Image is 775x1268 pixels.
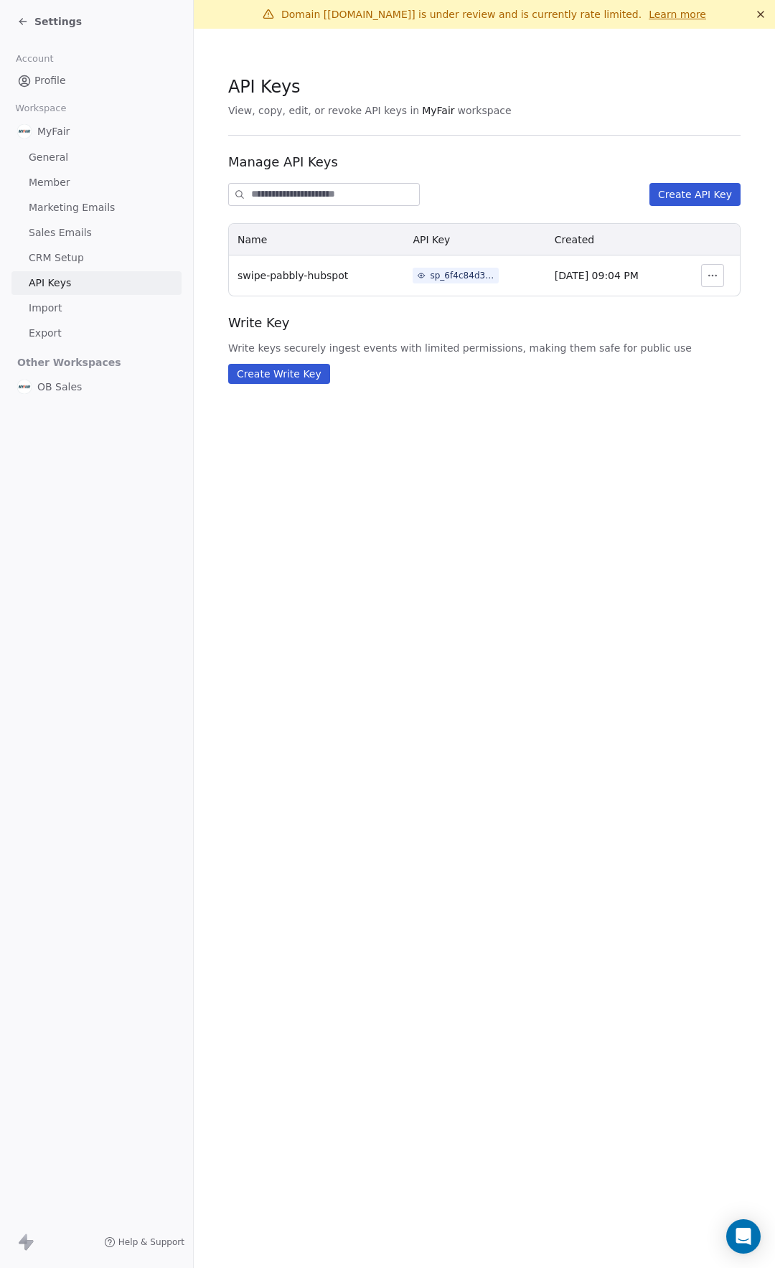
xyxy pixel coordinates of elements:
span: General [29,150,68,165]
span: Write keys securely ingest events with limited permissions, making them safe for public use [228,341,741,355]
span: Help & Support [118,1236,184,1248]
span: API Keys [228,76,300,98]
a: Import [11,296,182,320]
img: %C3%AC%C2%9B%C2%90%C3%AD%C2%98%C2%95%20%C3%AB%C2%A1%C2%9C%C3%AA%C2%B3%C2%A0(white+round).png [17,124,32,138]
span: MyFair [422,103,454,118]
span: Account [9,48,60,70]
span: API Key [413,234,450,245]
span: Write Key [228,314,741,332]
span: Import [29,301,62,316]
span: Sales Emails [29,225,92,240]
img: %C3%AC%C2%9B%C2%90%C3%AD%C2%98%C2%95%20%C3%AB%C2%A1%C2%9C%C3%AA%C2%B3%C2%A0(white+round).png [17,380,32,394]
span: Export [29,326,62,341]
span: Member [29,175,70,190]
td: [DATE] 09:04 PM [546,255,685,296]
span: MyFair [37,124,70,138]
span: Domain [[DOMAIN_NAME]] is under review and is currently rate limited. [281,9,642,20]
div: Open Intercom Messenger [726,1219,761,1254]
span: Profile [34,73,66,88]
span: Workspace [9,98,72,119]
span: CRM Setup [29,250,84,266]
button: Create Write Key [228,364,330,384]
span: API Keys [29,276,71,291]
a: Profile [11,69,182,93]
a: Member [11,171,182,194]
span: View, copy, edit, or revoke API keys in workspace [228,103,741,118]
a: Settings [17,14,82,29]
span: Settings [34,14,82,29]
a: Help & Support [104,1236,184,1248]
a: General [11,146,182,169]
span: Other Workspaces [11,351,127,374]
span: Created [555,234,594,245]
button: Create API Key [649,183,741,206]
a: Learn more [649,7,706,22]
a: API Keys [11,271,182,295]
span: Name [238,234,267,245]
a: Marketing Emails [11,196,182,220]
span: Marketing Emails [29,200,115,215]
a: Sales Emails [11,221,182,245]
span: swipe-pabbly-hubspot [238,270,348,281]
a: CRM Setup [11,246,182,270]
span: OB Sales [37,380,82,394]
div: sp_6f4c84d3a8aa4be582a25b7804922a83 [430,269,494,282]
a: Export [11,321,182,345]
span: Manage API Keys [228,153,741,172]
